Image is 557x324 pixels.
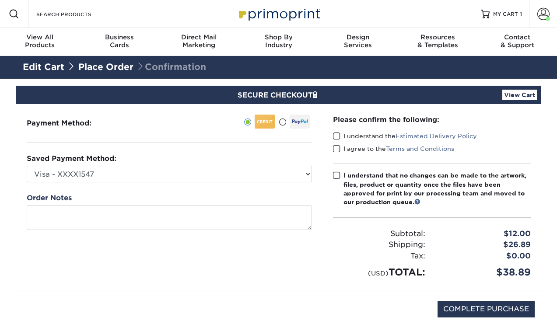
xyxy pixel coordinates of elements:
small: (USD) [368,269,389,277]
span: Resources [398,33,477,41]
div: Subtotal: [326,228,432,240]
div: TOTAL: [326,265,432,279]
label: Saved Payment Method: [27,153,116,164]
h3: Payment Method: [27,119,113,127]
span: 1 [520,11,522,17]
a: Contact& Support [477,28,557,56]
div: $12.00 [432,228,537,240]
a: Estimated Delivery Policy [396,132,477,139]
span: Business [80,33,159,41]
div: $0.00 [432,251,537,262]
div: Shipping: [326,239,432,251]
label: Order Notes [27,193,72,203]
input: SEARCH PRODUCTS..... [35,9,121,19]
a: Direct MailMarketing [159,28,239,56]
span: Design [318,33,398,41]
div: Cards [80,33,159,49]
a: Shop ByIndustry [239,28,319,56]
div: $26.89 [432,239,537,251]
a: DesignServices [318,28,398,56]
div: Please confirm the following: [333,115,531,125]
img: Primoprint [235,4,322,23]
span: SECURE CHECKOUT [238,91,320,99]
span: Contact [477,33,557,41]
div: & Support [477,33,557,49]
label: I understand the [333,132,477,140]
div: Tax: [326,251,432,262]
input: COMPLETE PURCHASE [438,301,535,317]
div: I understand that no changes can be made to the artwork, files, product or quantity once the file... [343,171,531,207]
a: BusinessCards [80,28,159,56]
div: Marketing [159,33,239,49]
a: Resources& Templates [398,28,477,56]
a: Place Order [78,62,133,72]
label: I agree to the [333,144,454,153]
a: Terms and Conditions [386,145,454,152]
span: MY CART [493,10,518,18]
span: Shop By [239,33,319,41]
div: $38.89 [432,265,537,279]
div: Industry [239,33,319,49]
div: & Templates [398,33,477,49]
div: Services [318,33,398,49]
a: Edit Cart [23,62,64,72]
a: View Cart [502,90,537,100]
span: Confirmation [136,62,206,72]
span: Direct Mail [159,33,239,41]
